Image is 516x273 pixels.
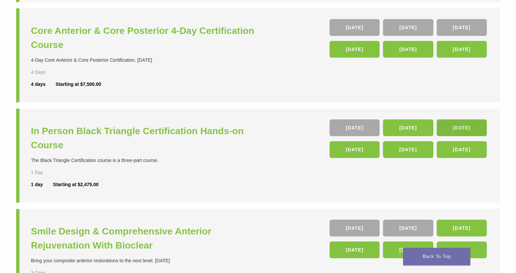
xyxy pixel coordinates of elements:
a: Core Anterior & Core Posterior 4-Day Certification Course [31,24,260,52]
div: 1 day [31,181,53,188]
div: Starting at $2,475.00 [53,181,98,188]
a: [DATE] [330,220,380,236]
div: , , , , , [330,119,488,161]
a: [DATE] [330,141,380,158]
a: In Person Black Triangle Certification Hands-on Course [31,124,260,152]
div: 4 days [31,81,56,88]
a: [DATE] [330,241,380,258]
div: 1 Day [31,169,65,176]
a: [DATE] [383,19,433,36]
a: [DATE] [383,41,433,58]
div: 4-Day Core Anterior & Core Posterior Certification. [DATE] [31,57,260,64]
a: [DATE] [437,41,487,58]
div: Bring your composite anterior restorations to the next level. [DATE] [31,257,260,264]
div: Starting at $7,500.00 [56,81,101,88]
a: Smile Design & Comprehensive Anterior Rejuvenation With Bioclear [31,224,260,253]
a: [DATE] [437,241,487,258]
a: [DATE] [437,19,487,36]
a: [DATE] [330,41,380,58]
a: [DATE] [437,220,487,236]
a: [DATE] [383,241,433,258]
a: [DATE] [383,119,433,136]
a: [DATE] [330,119,380,136]
div: 4 Days [31,69,65,76]
a: [DATE] [330,19,380,36]
a: [DATE] [437,141,487,158]
div: The Black Triangle Certification course is a three-part course. [31,157,260,164]
div: , , , , , [330,19,488,61]
a: [DATE] [383,141,433,158]
a: [DATE] [437,119,487,136]
div: , , , , , [330,220,488,262]
a: [DATE] [383,220,433,236]
a: Back To Top [403,248,470,265]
